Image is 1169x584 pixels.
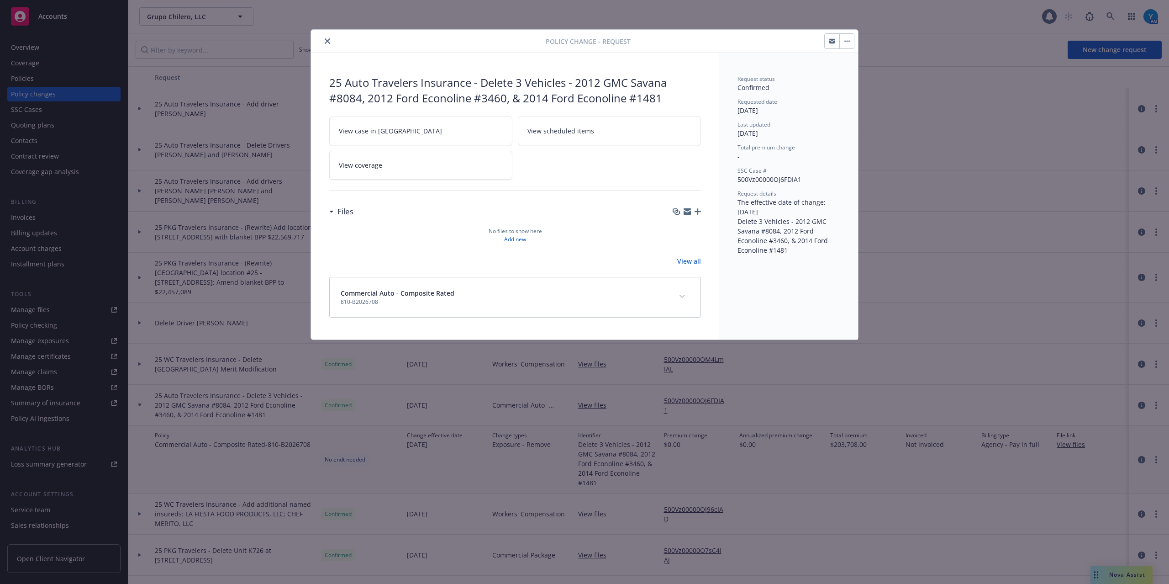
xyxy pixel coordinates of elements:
span: Request details [737,190,776,197]
a: View case in [GEOGRAPHIC_DATA] [329,117,512,145]
a: View scheduled items [518,117,701,145]
div: Files [329,206,353,218]
span: 810-B2026708 [341,298,454,306]
span: 500Vz00000OJ6FDIA1 [737,175,801,184]
span: Confirmed [737,83,769,92]
h3: Files [337,206,353,218]
span: Total premium change [737,143,795,151]
a: View all [677,256,701,266]
span: SSC Case # [737,167,767,175]
span: [DATE] [737,129,758,138]
span: Request status [737,75,775,83]
span: Commercial Auto - Composite Rated [341,288,454,298]
span: Last updated [737,121,770,128]
span: - [737,152,740,161]
span: The effective date of change: [DATE] Delete 3 Vehicles - 2012 GMC Savana #8084, 2012 Ford Econoli... [737,198,830,255]
a: Add new [504,235,526,244]
span: No files to show here [489,227,542,235]
span: View coverage [339,160,382,170]
div: 25 Auto Travelers Insurance - Delete 3 Vehicles - 2012 GMC Savana #8084, 2012 Ford Econoline #346... [329,75,701,106]
span: Requested date [737,98,777,106]
span: View case in [GEOGRAPHIC_DATA] [339,126,442,136]
span: [DATE] [737,106,758,115]
div: Commercial Auto - Composite Rated810-B2026708expand content [330,277,700,317]
button: expand content [675,289,690,304]
span: Policy change - Request [546,37,631,46]
a: View coverage [329,151,512,180]
button: close [322,36,333,47]
span: View scheduled items [527,126,594,136]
